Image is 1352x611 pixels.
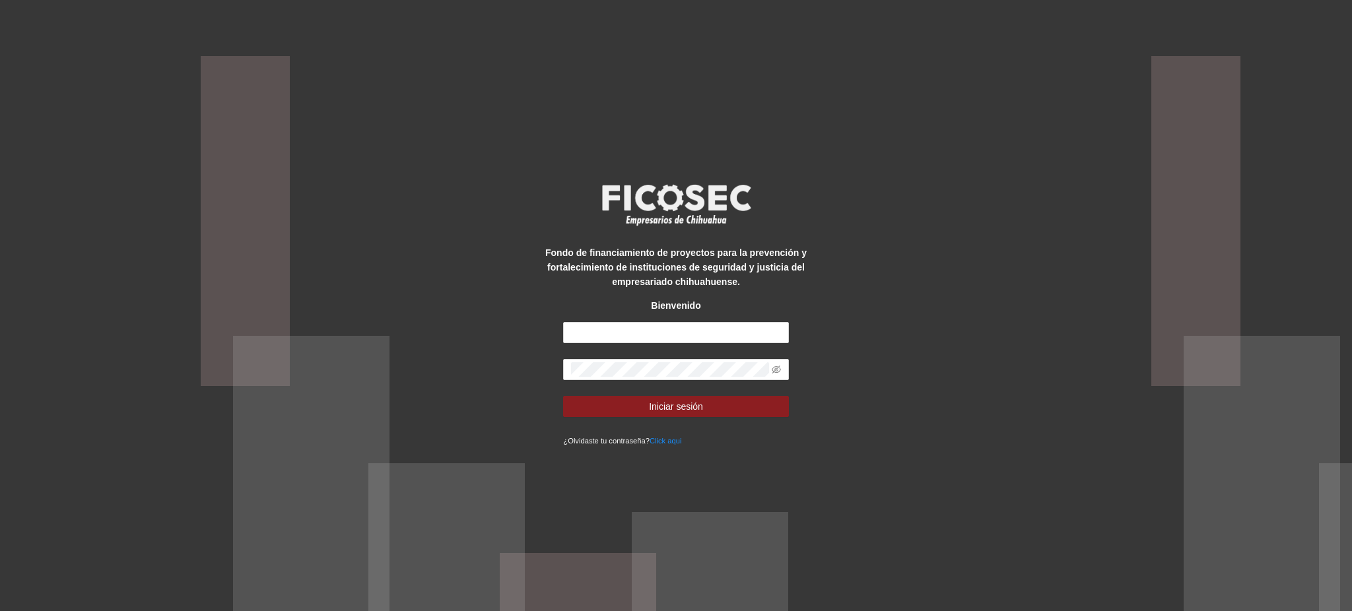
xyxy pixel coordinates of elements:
span: eye-invisible [772,365,781,374]
a: Click aqui [650,437,682,445]
button: Iniciar sesión [563,396,788,417]
strong: Bienvenido [651,300,700,311]
strong: Fondo de financiamiento de proyectos para la prevención y fortalecimiento de instituciones de seg... [545,247,807,287]
small: ¿Olvidaste tu contraseña? [563,437,681,445]
span: Iniciar sesión [649,399,703,414]
img: logo [593,180,759,229]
